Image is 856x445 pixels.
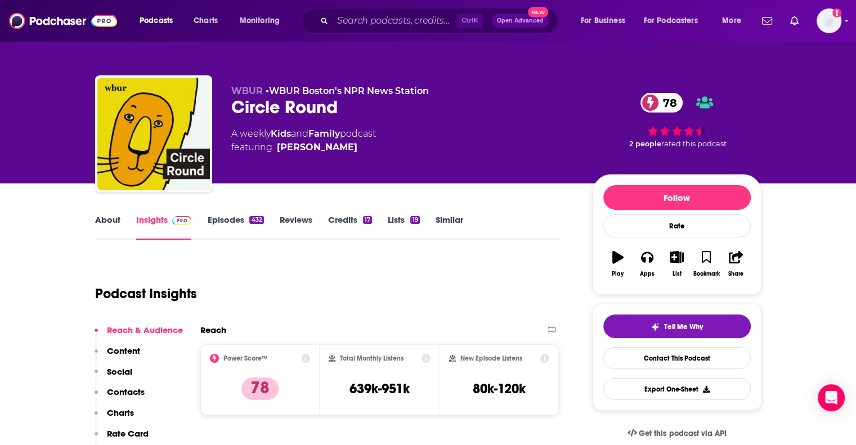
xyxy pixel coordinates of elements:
div: 17 [363,216,372,224]
button: Social [95,366,132,387]
button: open menu [714,12,755,30]
p: Reach & Audience [107,325,183,335]
img: Circle Round [97,78,210,190]
span: and [291,128,308,139]
a: Show notifications dropdown [786,11,803,30]
span: For Business [581,13,625,29]
button: open menu [132,12,187,30]
button: Export One-Sheet [603,378,751,400]
a: WBUR Boston's NPR News Station [269,86,429,96]
button: Bookmark [692,244,721,284]
input: Search podcasts, credits, & more... [333,12,456,30]
div: Share [728,271,743,277]
svg: Add a profile image [832,8,841,17]
div: Search podcasts, credits, & more... [312,8,569,34]
p: 78 [241,377,279,400]
h1: Podcast Insights [95,285,197,302]
a: Lists19 [388,214,419,240]
div: Play [612,271,624,277]
div: Apps [640,271,655,277]
p: Contacts [107,386,145,397]
button: tell me why sparkleTell Me Why [603,314,751,338]
a: Family [308,128,340,139]
a: Kids [271,128,291,139]
a: Reviews [280,214,312,240]
span: Charts [194,13,218,29]
h2: Reach [200,325,226,335]
h3: 639k-951k [349,380,410,397]
button: Content [95,345,140,366]
button: open menu [637,12,714,30]
div: 432 [249,216,263,224]
span: New [528,7,548,17]
button: Apps [633,244,662,284]
span: Podcasts [140,13,173,29]
img: User Profile [817,8,841,33]
span: More [722,13,741,29]
button: Contacts [95,386,145,407]
span: For Podcasters [644,13,698,29]
p: Charts [107,407,134,418]
h2: Power Score™ [223,354,267,362]
button: Follow [603,185,751,210]
div: Rate [603,214,751,237]
span: Monitoring [240,13,280,29]
p: Social [107,366,132,377]
a: About [95,214,120,240]
span: featuring [231,141,376,154]
button: Play [603,244,633,284]
span: Logged in as mfurr [817,8,841,33]
img: Podchaser Pro [172,216,192,225]
span: WBUR [231,86,263,96]
div: Open Intercom Messenger [818,384,845,411]
a: Rebecca Sheir [277,141,357,154]
button: Reach & Audience [95,325,183,345]
span: • [266,86,429,96]
button: Share [721,244,750,284]
div: Bookmark [693,271,719,277]
button: Charts [95,407,134,428]
button: open menu [232,12,294,30]
span: Tell Me Why [664,322,703,331]
a: Contact This Podcast [603,347,751,369]
button: Show profile menu [817,8,841,33]
img: Podchaser - Follow, Share and Rate Podcasts [9,10,117,32]
a: InsightsPodchaser Pro [136,214,192,240]
a: Credits17 [328,214,372,240]
span: Get this podcast via API [639,429,726,438]
span: Open Advanced [497,18,544,24]
div: 78 2 peoplerated this podcast [593,86,761,155]
span: 78 [652,93,683,113]
button: Open AdvancedNew [492,14,549,28]
a: Similar [436,214,463,240]
div: 19 [410,216,419,224]
span: 2 people [629,140,661,148]
span: rated this podcast [661,140,727,148]
button: List [662,244,691,284]
h3: 80k-120k [473,380,526,397]
p: Content [107,345,140,356]
img: tell me why sparkle [651,322,660,331]
a: Charts [186,12,225,30]
div: A weekly podcast [231,127,376,154]
button: open menu [573,12,639,30]
a: 78 [640,93,683,113]
div: List [673,271,682,277]
a: Episodes432 [207,214,263,240]
span: Ctrl K [456,14,483,28]
p: Rate Card [107,428,149,439]
a: Show notifications dropdown [758,11,777,30]
h2: New Episode Listens [460,354,522,362]
h2: Total Monthly Listens [340,354,404,362]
